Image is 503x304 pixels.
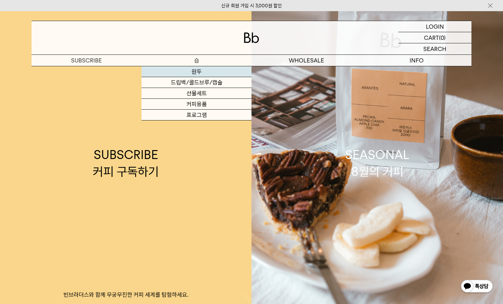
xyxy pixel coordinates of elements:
[345,146,410,180] div: SEASONAL 8월의 커피
[142,55,251,66] a: 숍
[460,279,493,294] img: 카카오톡 채널 1:1 채팅 버튼
[426,21,444,32] p: LOGIN
[244,33,259,43] img: 로고
[398,21,471,32] a: LOGIN
[142,99,251,110] a: 커피용품
[142,110,251,120] a: 프로그램
[221,3,282,9] a: 신규 회원 가입 시 3,000원 할인
[439,32,446,43] p: (0)
[142,77,251,88] a: 드립백/콜드브루/캡슐
[93,146,159,180] div: SUBSCRIBE 커피 구독하기
[423,43,446,54] p: SEARCH
[32,55,142,66] a: SUBSCRIBE
[142,66,251,77] a: 원두
[142,88,251,99] a: 선물세트
[398,32,471,43] a: CART (0)
[424,32,439,43] p: CART
[361,55,471,66] p: INFO
[251,55,361,66] p: WHOLESALE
